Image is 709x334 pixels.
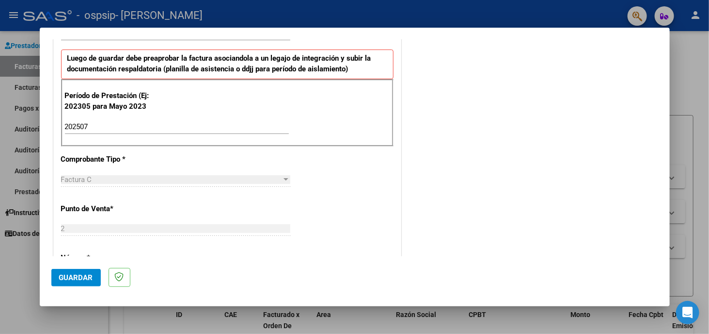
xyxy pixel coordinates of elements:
[676,301,699,324] div: Open Intercom Messenger
[61,175,92,184] span: Factura C
[51,269,101,286] button: Guardar
[59,273,93,282] span: Guardar
[61,154,161,165] p: Comprobante Tipo *
[65,90,162,112] p: Período de Prestación (Ej: 202305 para Mayo 2023
[67,54,371,74] strong: Luego de guardar debe preaprobar la factura asociandola a un legajo de integración y subir la doc...
[61,203,161,215] p: Punto de Venta
[61,252,161,264] p: Número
